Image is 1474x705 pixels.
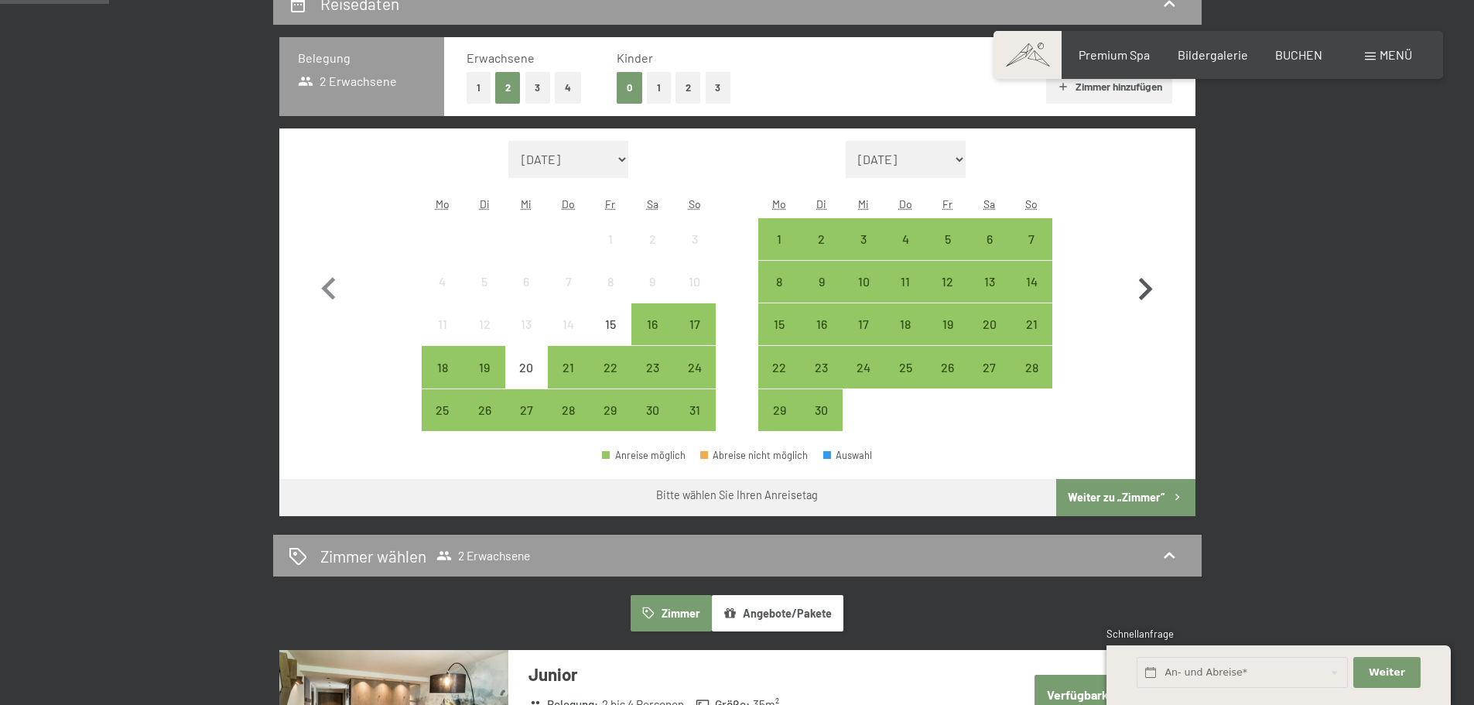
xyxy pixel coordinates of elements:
div: Mon Aug 04 2025 [422,261,463,303]
div: 26 [928,361,966,400]
div: Anreise nicht möglich [548,303,590,345]
div: 8 [760,275,799,314]
div: Mon Aug 11 2025 [422,303,463,345]
div: Mon Sep 01 2025 [758,218,800,260]
div: Wed Sep 17 2025 [843,303,884,345]
button: Zimmer hinzufügen [1046,70,1172,104]
div: Anreise möglich [422,346,463,388]
div: Tue Sep 23 2025 [801,346,843,388]
div: Mon Sep 22 2025 [758,346,800,388]
div: 23 [633,361,672,400]
abbr: Samstag [983,197,995,210]
div: 23 [802,361,841,400]
div: Anreise möglich [758,346,800,388]
div: Anreise nicht möglich [463,261,505,303]
div: Fri Sep 26 2025 [926,346,968,388]
div: Wed Aug 13 2025 [505,303,547,345]
div: Anreise möglich [1011,218,1052,260]
abbr: Freitag [942,197,952,210]
div: Anreise möglich [843,218,884,260]
span: 2 Erwachsene [298,73,398,90]
div: Anreise möglich [969,303,1011,345]
div: Anreise möglich [843,303,884,345]
div: 2 [633,233,672,272]
div: Anreise möglich [801,303,843,345]
abbr: Sonntag [689,197,701,210]
div: Anreise möglich [926,218,968,260]
span: Menü [1380,47,1412,62]
div: Anreise möglich [843,346,884,388]
div: Anreise möglich [1011,303,1052,345]
div: Anreise möglich [758,389,800,431]
div: Sat Sep 20 2025 [969,303,1011,345]
div: Anreise möglich [969,346,1011,388]
div: 5 [465,275,504,314]
div: Sat Sep 13 2025 [969,261,1011,303]
button: 3 [706,72,731,104]
div: 20 [970,318,1009,357]
span: Erwachsene [467,50,535,65]
div: Sat Sep 27 2025 [969,346,1011,388]
abbr: Samstag [647,197,658,210]
button: 2 [495,72,521,104]
div: Fri Sep 12 2025 [926,261,968,303]
div: 21 [1012,318,1051,357]
div: Anreise nicht möglich [590,303,631,345]
div: 9 [802,275,841,314]
div: Anreise möglich [673,303,715,345]
div: Anreise möglich [631,346,673,388]
div: Wed Aug 27 2025 [505,389,547,431]
div: Sun Aug 24 2025 [673,346,715,388]
div: Wed Aug 20 2025 [505,346,547,388]
a: BUCHEN [1275,47,1322,62]
div: 14 [549,318,588,357]
div: Fri Aug 01 2025 [590,218,631,260]
div: 21 [549,361,588,400]
div: 15 [760,318,799,357]
div: Sat Aug 02 2025 [631,218,673,260]
div: Sat Aug 23 2025 [631,346,673,388]
div: Fri Sep 19 2025 [926,303,968,345]
div: Anreise möglich [673,389,715,431]
div: Bitte wählen Sie Ihren Anreisetag [656,488,818,503]
div: 22 [591,361,630,400]
a: Premium Spa [1079,47,1150,62]
div: Fri Aug 15 2025 [590,303,631,345]
div: Anreise möglich [590,389,631,431]
div: Anreise möglich [884,218,926,260]
div: Anreise möglich [926,303,968,345]
div: Mon Aug 18 2025 [422,346,463,388]
abbr: Dienstag [480,197,490,210]
div: Anreise möglich [926,261,968,303]
div: Mon Sep 15 2025 [758,303,800,345]
div: 25 [423,404,462,443]
div: Auswahl [823,450,873,460]
a: Bildergalerie [1178,47,1248,62]
div: Anreise nicht möglich [590,261,631,303]
div: 30 [802,404,841,443]
div: 6 [970,233,1009,272]
div: Thu Aug 07 2025 [548,261,590,303]
div: Anreise möglich [884,261,926,303]
span: Weiter [1369,666,1405,679]
div: 10 [675,275,713,314]
div: Sun Aug 17 2025 [673,303,715,345]
div: Sun Sep 14 2025 [1011,261,1052,303]
div: Abreise nicht möglich [700,450,809,460]
div: Thu Aug 28 2025 [548,389,590,431]
div: 19 [465,361,504,400]
div: 14 [1012,275,1051,314]
button: 0 [617,72,642,104]
div: Sat Aug 30 2025 [631,389,673,431]
div: Anreise nicht möglich [463,303,505,345]
div: Anreise möglich [884,303,926,345]
div: Anreise möglich [758,218,800,260]
div: Wed Sep 03 2025 [843,218,884,260]
div: Wed Sep 10 2025 [843,261,884,303]
div: Anreise nicht möglich [631,218,673,260]
div: Thu Aug 14 2025 [548,303,590,345]
div: 28 [1012,361,1051,400]
div: Mon Sep 29 2025 [758,389,800,431]
div: Anreise möglich [463,346,505,388]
